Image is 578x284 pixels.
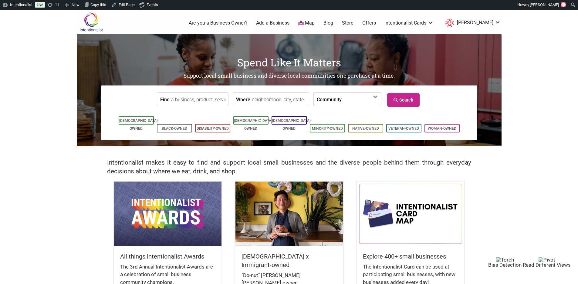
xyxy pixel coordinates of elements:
img: Intentionalist [77,12,106,32]
a: Black-Owned [162,126,187,131]
a: Intentionalist Cards [384,20,434,26]
input: a business, product, service [171,93,227,106]
a: [DEMOGRAPHIC_DATA]-Owned [119,119,159,131]
h5: [DEMOGRAPHIC_DATA] x Immigrant-owned [242,252,337,269]
a: Store [342,20,353,26]
a: Native-Owned [352,126,379,131]
a: [PERSON_NAME] [442,18,501,28]
label: Find [160,93,170,106]
h5: Explore 400+ small businesses [363,252,458,261]
a: Search [387,93,420,107]
a: Woman-Owned [428,126,456,131]
h1: Spend Like It Matters [77,55,502,70]
input: neighborhood, city, state [252,93,307,106]
a: [DEMOGRAPHIC_DATA]-Owned [272,119,312,131]
button: Pivot Read Different Views [523,257,571,268]
span: [PERSON_NAME] [530,2,559,7]
span: Bias Detection [488,262,522,268]
img: Pivot [539,257,555,262]
img: Intentionalist Card Map [357,182,464,246]
h2: Support local small business and diverse local communities one purchase at a time. [77,72,502,80]
a: Are you a Business Owner? [189,20,248,26]
a: Offers [362,20,376,26]
img: Torch [496,257,514,262]
h5: All things Intentionalist Awards [120,252,215,261]
a: Disability-Owned [197,126,229,131]
a: Veteran-Owned [388,126,419,131]
a: Live [35,2,45,8]
img: King Donuts - Hong Chhuor [235,182,343,246]
h2: Intentionalist makes it easy to find and support local small businesses and the diverse people be... [107,158,471,176]
span: Read Different Views [523,262,571,268]
a: [DEMOGRAPHIC_DATA]-Owned [234,119,273,131]
label: Community [317,93,342,106]
a: Blog [323,20,333,26]
label: Where [236,93,250,106]
li: Sarah-Studer [442,18,501,28]
img: Intentionalist Awards [114,182,221,246]
a: Map [298,20,315,27]
a: Add a Business [256,20,289,26]
a: Minority-Owned [312,126,343,131]
button: Torch Bias Detection [488,257,522,268]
